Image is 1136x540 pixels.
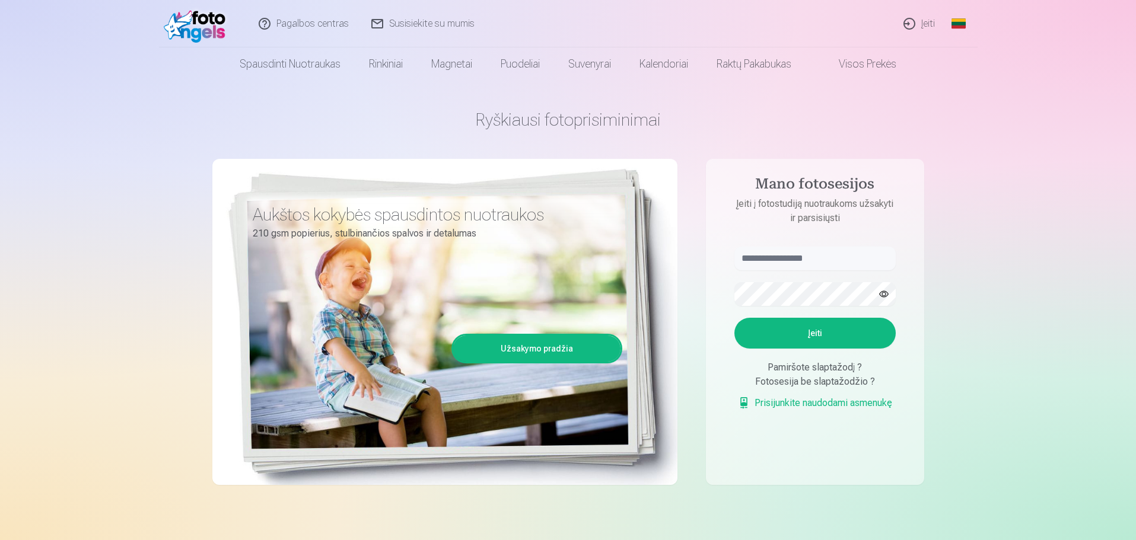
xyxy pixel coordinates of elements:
[486,47,554,81] a: Puodeliai
[225,47,355,81] a: Spausdinti nuotraukas
[212,109,924,130] h1: Ryškiausi fotoprisiminimai
[554,47,625,81] a: Suvenyrai
[734,318,896,349] button: Įeiti
[723,175,908,197] h4: Mano fotosesijos
[355,47,417,81] a: Rinkiniai
[453,335,620,362] a: Užsakymo pradžia
[253,204,613,225] h3: Aukštos kokybės spausdintos nuotraukos
[806,47,911,81] a: Visos prekės
[164,5,232,43] img: /fa2
[417,47,486,81] a: Magnetai
[702,47,806,81] a: Raktų pakabukas
[625,47,702,81] a: Kalendoriai
[723,197,908,225] p: Įeiti į fotostudiją nuotraukoms užsakyti ir parsisiųsti
[253,225,613,242] p: 210 gsm popierius, stulbinančios spalvos ir detalumas
[738,396,892,410] a: Prisijunkite naudodami asmenukę
[734,360,896,375] div: Pamiršote slaptažodį ?
[734,375,896,389] div: Fotosesija be slaptažodžio ?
